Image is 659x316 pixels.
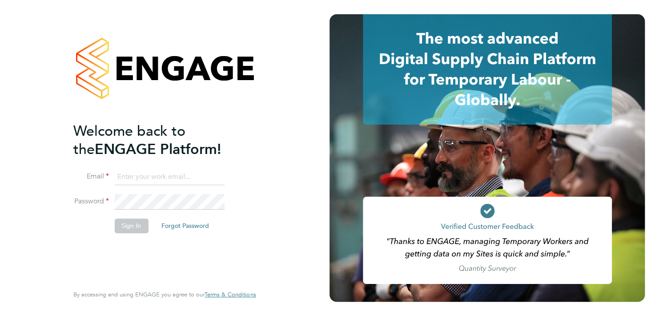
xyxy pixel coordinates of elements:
span: Terms & Conditions [205,291,256,298]
button: Sign In [114,219,148,233]
button: Forgot Password [154,219,216,233]
input: Enter your work email... [114,169,224,185]
span: Welcome back to the [73,122,185,158]
a: Terms & Conditions [205,291,256,298]
span: By accessing and using ENGAGE you agree to our [73,291,256,298]
label: Password [73,197,109,206]
h2: ENGAGE Platform! [73,122,247,158]
label: Email [73,172,109,181]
